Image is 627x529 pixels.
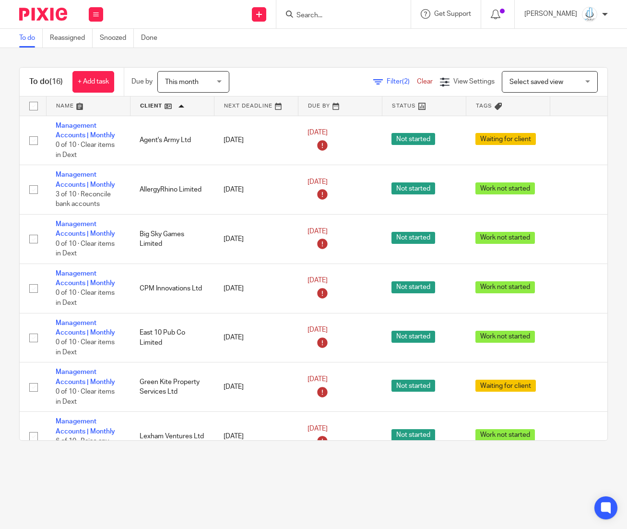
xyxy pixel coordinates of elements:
[56,369,115,385] a: Management Accounts | Monthly
[141,29,165,48] a: Done
[391,380,435,392] span: Not started
[130,264,214,313] td: CPM Innovations Ltd
[56,221,115,237] a: Management Accounts | Monthly
[214,165,298,215] td: [DATE]
[475,380,536,392] span: Waiting for client
[56,438,110,455] span: 6 of 10 · Raise any queries with client
[19,29,43,48] a: To do
[387,78,417,85] span: Filter
[130,412,214,461] td: Lexham Ventures Ltd
[130,165,214,215] td: AllergyRhino Limited
[29,77,63,87] h1: To do
[56,122,115,139] a: Management Accounts | Monthly
[50,29,93,48] a: Reassigned
[56,240,115,257] span: 0 of 10 · Clear items in Dext
[100,29,134,48] a: Snoozed
[308,228,328,235] span: [DATE]
[391,232,435,244] span: Not started
[391,281,435,293] span: Not started
[475,331,535,343] span: Work not started
[56,388,115,405] span: 0 of 10 · Clear items in Dext
[475,429,535,441] span: Work not started
[417,78,433,85] a: Clear
[130,362,214,412] td: Green Kite Property Services Ltd
[49,78,63,85] span: (16)
[72,71,114,93] a: + Add task
[56,320,115,336] a: Management Accounts | Monthly
[19,8,67,21] img: Pixie
[475,232,535,244] span: Work not started
[391,182,435,194] span: Not started
[131,77,153,86] p: Due by
[475,281,535,293] span: Work not started
[56,171,115,188] a: Management Accounts | Monthly
[214,116,298,165] td: [DATE]
[475,182,535,194] span: Work not started
[214,313,298,362] td: [DATE]
[214,215,298,264] td: [DATE]
[308,425,328,432] span: [DATE]
[56,191,111,208] span: 3 of 10 · Reconcile bank accounts
[165,79,199,85] span: This month
[56,339,115,356] span: 0 of 10 · Clear items in Dext
[308,179,328,185] span: [DATE]
[582,7,597,22] img: Logo_PNG.png
[509,79,563,85] span: Select saved view
[524,9,577,19] p: [PERSON_NAME]
[402,78,410,85] span: (2)
[214,362,298,412] td: [DATE]
[56,290,115,307] span: 0 of 10 · Clear items in Dext
[434,11,471,17] span: Get Support
[56,142,115,158] span: 0 of 10 · Clear items in Dext
[391,133,435,145] span: Not started
[453,78,495,85] span: View Settings
[308,277,328,284] span: [DATE]
[308,376,328,383] span: [DATE]
[475,133,536,145] span: Waiting for client
[56,270,115,287] a: Management Accounts | Monthly
[130,215,214,264] td: Big Sky Games Limited
[296,12,382,20] input: Search
[214,412,298,461] td: [DATE]
[308,129,328,136] span: [DATE]
[391,429,435,441] span: Not started
[391,331,435,343] span: Not started
[130,313,214,362] td: East 10 Pub Co Limited
[214,264,298,313] td: [DATE]
[308,326,328,333] span: [DATE]
[130,116,214,165] td: Agent's Army Ltd
[476,103,492,108] span: Tags
[56,418,115,434] a: Management Accounts | Monthly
